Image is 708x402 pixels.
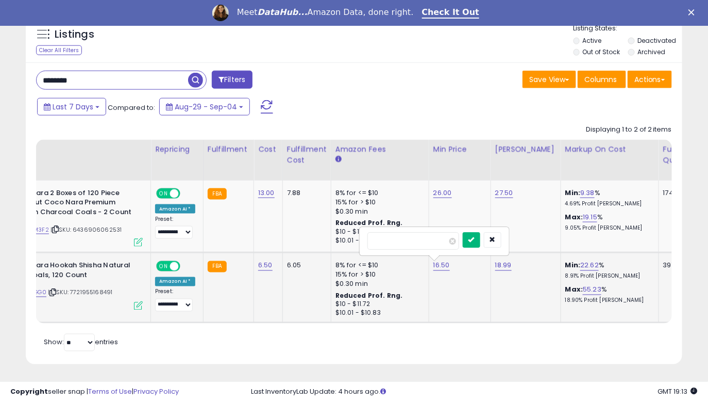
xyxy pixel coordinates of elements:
div: Fulfillment Cost [287,144,327,166]
div: $10 - $11.72 [335,228,421,236]
div: Last InventoryLab Update: 4 hours ago. [251,387,698,397]
div: Fulfillable Quantity [663,144,699,166]
b: Max: [565,212,583,222]
div: Markup on Cost [565,144,654,155]
a: Privacy Policy [133,387,179,396]
p: 9.05% Profit [PERSON_NAME] [565,224,651,232]
div: $0.30 min [335,207,421,216]
span: OFF [179,189,195,198]
b: Max: [565,285,583,295]
button: Aug-29 - Sep-04 [159,98,250,116]
div: $10.01 - $10.83 [335,236,421,245]
span: ON [157,262,170,271]
p: Listing States: [574,24,683,34]
b: CocoNara 2 Boxes of 120 Piece Coconut Coco Nara Premium Hookah Charcoal Coals - 2 Count [11,188,137,220]
i: DataHub... [258,7,308,17]
a: 55.23 [583,285,601,295]
div: Meet Amazon Data, done right. [237,7,414,18]
span: 2025-09-12 19:13 GMT [658,387,698,396]
div: $10 - $11.72 [335,300,421,309]
b: CocoNara Hookah Shisha Natural Charcoals, 120 Count [11,261,137,283]
label: Deactivated [637,36,676,45]
span: Last 7 Days [53,102,93,112]
span: | SKU: 7721955168491 [48,288,112,297]
button: Actions [628,71,672,88]
a: 13.00 [258,188,275,198]
a: 26.00 [433,188,452,198]
button: Save View [522,71,576,88]
a: Check It Out [422,7,480,19]
a: 16.50 [433,261,450,271]
div: % [565,213,651,232]
div: 174 [663,188,695,198]
img: Profile image for Georgie [212,5,229,21]
div: 15% for > $10 [335,198,421,207]
a: 19.15 [583,212,597,222]
div: Amazon AI * [155,204,195,214]
small: FBA [208,261,227,272]
button: Filters [212,71,252,89]
small: Amazon Fees. [335,155,342,164]
label: Archived [637,47,665,56]
div: 391 [663,261,695,270]
div: $10.01 - $10.83 [335,309,421,318]
span: Compared to: [108,103,155,112]
button: Columns [578,71,626,88]
div: Cost [258,144,278,155]
div: Min Price [433,144,486,155]
span: ON [157,189,170,198]
div: Amazon AI * [155,277,195,286]
div: $0.30 min [335,280,421,289]
b: Min: [565,261,581,270]
div: % [565,188,651,207]
a: 9.38 [580,188,595,198]
a: Terms of Use [88,387,132,396]
div: 15% for > $10 [335,270,421,280]
span: | SKU: 6436906062531 [50,226,122,234]
a: 18.99 [495,261,512,271]
div: 6.05 [287,261,323,270]
p: 4.69% Profit [PERSON_NAME] [565,200,651,207]
p: 18.90% Profit [PERSON_NAME] [565,297,651,304]
div: Amazon Fees [335,144,425,155]
div: Displaying 1 to 2 of 2 items [586,125,672,135]
div: seller snap | | [10,387,179,397]
small: FBA [208,188,227,200]
div: Preset: [155,288,195,312]
strong: Copyright [10,387,48,396]
a: 27.50 [495,188,513,198]
span: OFF [179,262,195,271]
span: Columns [584,74,617,85]
div: % [565,261,651,280]
span: Show: entries [44,337,118,347]
div: Preset: [155,216,195,239]
a: 22.62 [580,261,599,271]
button: Last 7 Days [37,98,106,116]
b: Reduced Prof. Rng. [335,218,403,227]
div: Close [688,9,699,15]
a: 6.50 [258,261,273,271]
b: Min: [565,188,581,198]
div: [PERSON_NAME] [495,144,557,155]
div: 7.88 [287,188,323,198]
div: 8% for <= $10 [335,188,421,198]
div: 8% for <= $10 [335,261,421,270]
div: Fulfillment [208,144,249,155]
th: The percentage added to the cost of goods (COGS) that forms the calculator for Min & Max prices. [561,140,659,181]
div: Clear All Filters [36,45,82,55]
p: 8.91% Profit [PERSON_NAME] [565,273,651,280]
span: Aug-29 - Sep-04 [175,102,237,112]
label: Out of Stock [583,47,620,56]
b: Reduced Prof. Rng. [335,292,403,300]
label: Active [583,36,602,45]
div: Repricing [155,144,199,155]
h5: Listings [55,27,94,42]
div: % [565,285,651,304]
